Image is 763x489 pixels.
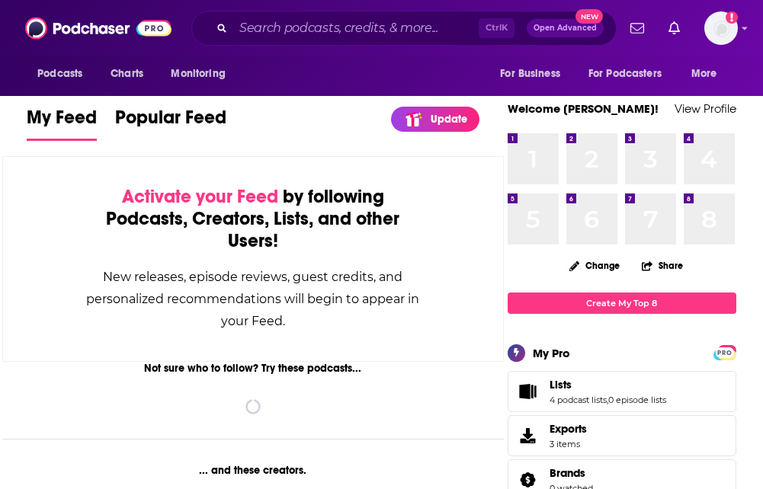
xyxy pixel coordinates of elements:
[2,464,503,477] div: ... and these creators.
[79,186,426,252] div: by following Podcasts, Creators, Lists, and other Users!
[550,422,587,436] span: Exports
[79,266,426,332] div: New releases, episode reviews, guest credits, and personalized recommendations will begin to appe...
[681,59,736,88] button: open menu
[101,59,152,88] a: Charts
[550,395,607,405] a: 4 podcast lists
[704,11,738,45] img: User Profile
[508,371,736,412] span: Lists
[533,346,570,360] div: My Pro
[27,106,97,138] span: My Feed
[37,63,82,85] span: Podcasts
[662,15,686,41] a: Show notifications dropdown
[2,362,503,375] div: Not sure who to follow? Try these podcasts...
[27,106,97,141] a: My Feed
[726,11,738,24] svg: Add a profile image
[25,14,172,43] img: Podchaser - Follow, Share and Rate Podcasts
[508,415,736,456] a: Exports
[508,101,659,116] a: Welcome [PERSON_NAME]!
[534,24,597,32] span: Open Advanced
[431,113,467,126] p: Update
[675,101,736,116] a: View Profile
[508,292,736,313] a: Create My Top 8
[704,11,738,45] button: Show profile menu
[691,63,717,85] span: More
[27,59,102,88] button: open menu
[550,378,666,392] a: Lists
[550,466,593,480] a: Brands
[191,11,617,46] div: Search podcasts, credits, & more...
[513,425,543,446] span: Exports
[160,59,245,88] button: open menu
[588,63,662,85] span: For Podcasters
[716,346,734,357] a: PRO
[579,59,684,88] button: open menu
[513,381,543,402] a: Lists
[479,18,515,38] span: Ctrl K
[111,63,143,85] span: Charts
[624,15,650,41] a: Show notifications dropdown
[704,11,738,45] span: Logged in as MattieVG
[550,466,585,480] span: Brands
[527,19,604,37] button: Open AdvancedNew
[550,378,572,392] span: Lists
[500,63,560,85] span: For Business
[171,63,225,85] span: Monitoring
[115,106,226,138] span: Popular Feed
[115,106,226,141] a: Popular Feed
[607,395,608,405] span: ,
[560,256,629,275] button: Change
[608,395,666,405] a: 0 episode lists
[575,9,603,24] span: New
[122,185,278,208] span: Activate your Feed
[641,251,684,280] button: Share
[716,347,734,359] span: PRO
[391,107,479,132] a: Update
[233,16,479,40] input: Search podcasts, credits, & more...
[489,59,579,88] button: open menu
[550,439,587,449] span: 3 items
